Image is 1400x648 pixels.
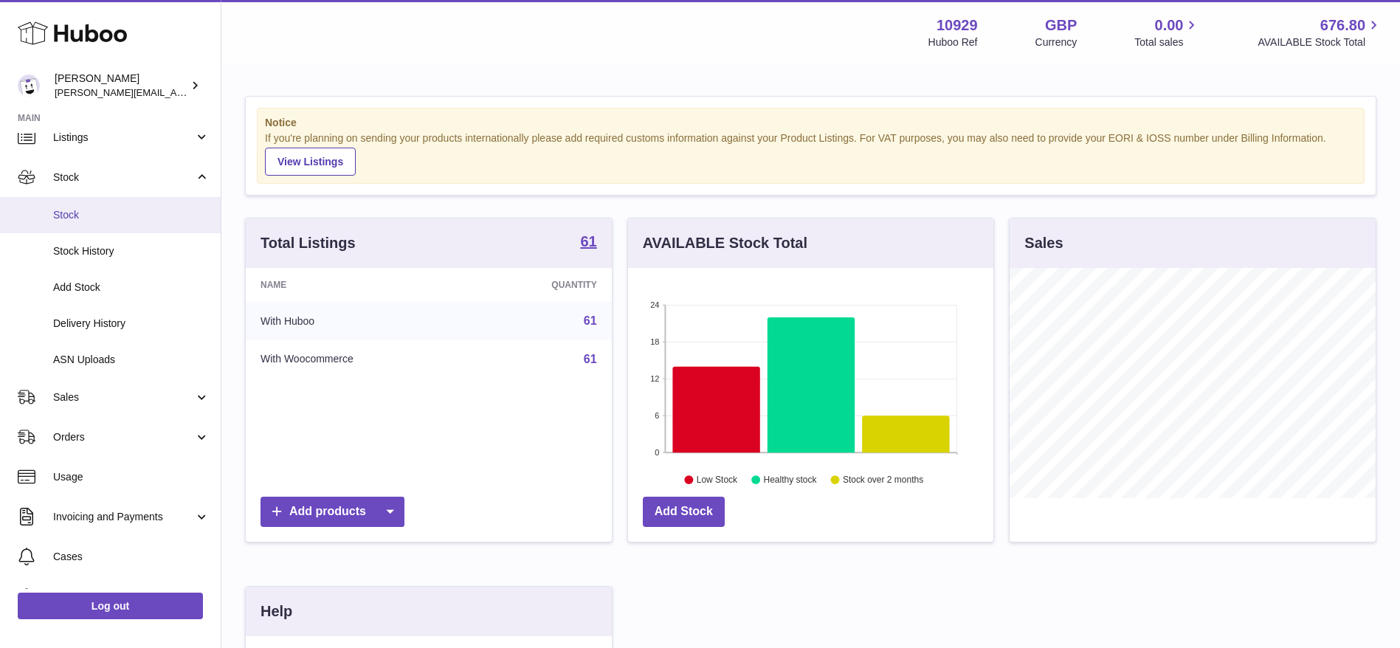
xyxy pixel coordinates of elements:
[650,374,659,383] text: 12
[937,15,978,35] strong: 10929
[655,448,659,457] text: 0
[1134,15,1200,49] a: 0.00 Total sales
[261,497,404,527] a: Add products
[53,353,210,367] span: ASN Uploads
[1258,15,1382,49] a: 676.80 AVAILABLE Stock Total
[1035,35,1077,49] div: Currency
[53,317,210,331] span: Delivery History
[246,268,473,302] th: Name
[928,35,978,49] div: Huboo Ref
[55,72,187,100] div: [PERSON_NAME]
[265,116,1356,130] strong: Notice
[763,475,817,485] text: Healthy stock
[18,593,203,619] a: Log out
[53,131,194,145] span: Listings
[697,475,738,485] text: Low Stock
[265,131,1356,176] div: If you're planning on sending your products internationally please add required customs informati...
[246,340,473,379] td: With Woocommerce
[580,234,596,249] strong: 61
[53,244,210,258] span: Stock History
[1024,233,1063,253] h3: Sales
[53,430,194,444] span: Orders
[473,268,612,302] th: Quantity
[53,390,194,404] span: Sales
[580,234,596,252] a: 61
[53,208,210,222] span: Stock
[261,602,292,621] h3: Help
[584,314,597,327] a: 61
[53,470,210,484] span: Usage
[843,475,923,485] text: Stock over 2 months
[53,280,210,294] span: Add Stock
[584,353,597,365] a: 61
[643,233,807,253] h3: AVAILABLE Stock Total
[655,411,659,420] text: 6
[53,550,210,564] span: Cases
[643,497,725,527] a: Add Stock
[261,233,356,253] h3: Total Listings
[55,86,296,98] span: [PERSON_NAME][EMAIL_ADDRESS][DOMAIN_NAME]
[1155,15,1184,35] span: 0.00
[1045,15,1077,35] strong: GBP
[246,302,473,340] td: With Huboo
[1258,35,1382,49] span: AVAILABLE Stock Total
[18,75,40,97] img: thomas@otesports.co.uk
[265,148,356,176] a: View Listings
[53,170,194,185] span: Stock
[1320,15,1365,35] span: 676.80
[650,337,659,346] text: 18
[1134,35,1200,49] span: Total sales
[650,300,659,309] text: 24
[53,510,194,524] span: Invoicing and Payments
